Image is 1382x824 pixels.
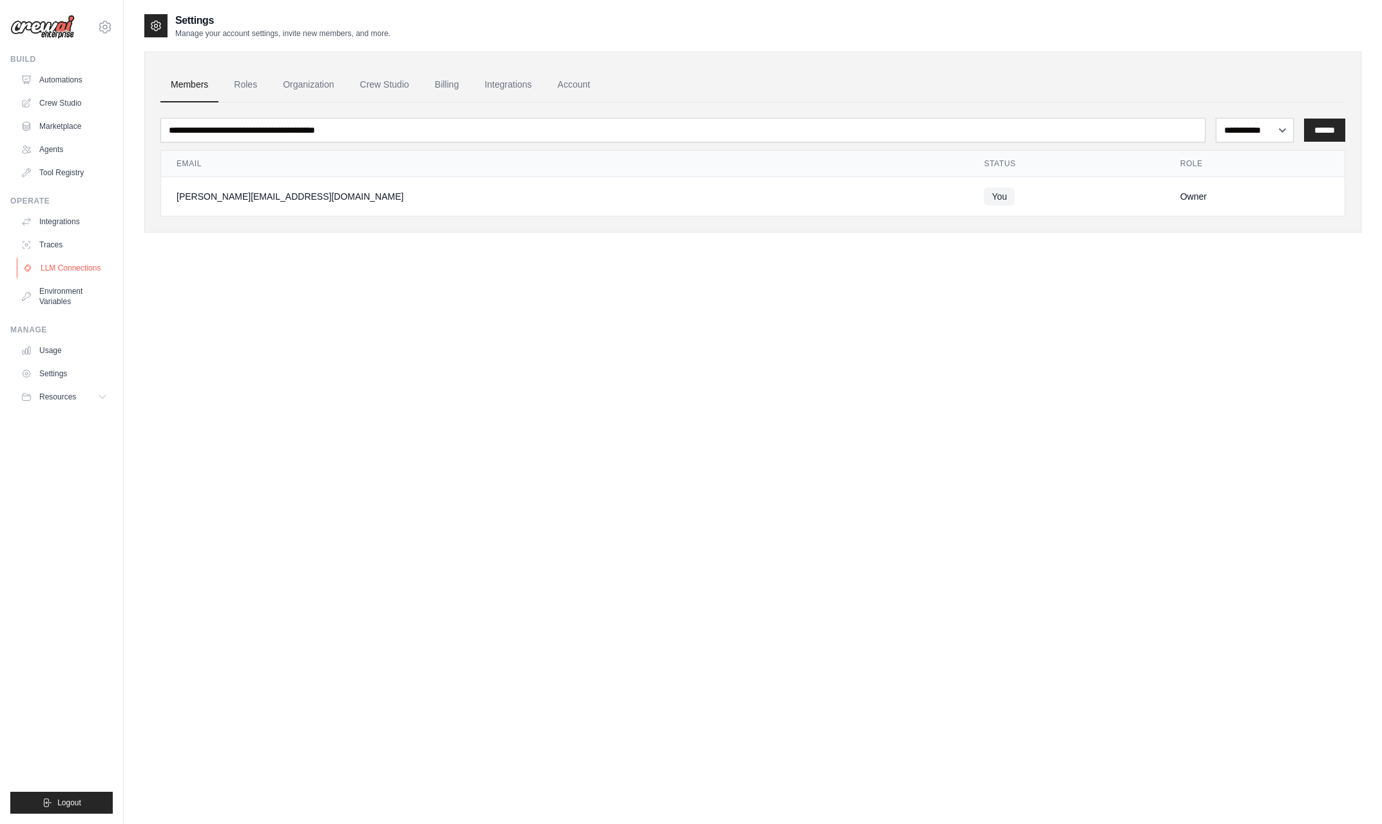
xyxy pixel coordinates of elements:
[17,258,114,278] a: LLM Connections
[10,196,113,206] div: Operate
[57,798,81,808] span: Logout
[224,68,267,102] a: Roles
[425,68,469,102] a: Billing
[15,211,113,232] a: Integrations
[175,13,390,28] h2: Settings
[15,363,113,384] a: Settings
[15,340,113,361] a: Usage
[350,68,419,102] a: Crew Studio
[177,190,953,203] div: [PERSON_NAME][EMAIL_ADDRESS][DOMAIN_NAME]
[161,151,968,177] th: Email
[1180,190,1329,203] div: Owner
[10,54,113,64] div: Build
[15,70,113,90] a: Automations
[15,93,113,113] a: Crew Studio
[39,392,76,402] span: Resources
[15,139,113,160] a: Agents
[160,68,218,102] a: Members
[175,28,390,39] p: Manage your account settings, invite new members, and more.
[1165,151,1345,177] th: Role
[984,187,1015,206] span: You
[15,116,113,137] a: Marketplace
[968,151,1164,177] th: Status
[10,15,75,39] img: Logo
[474,68,542,102] a: Integrations
[10,325,113,335] div: Manage
[273,68,344,102] a: Organization
[15,162,113,183] a: Tool Registry
[15,387,113,407] button: Resources
[15,235,113,255] a: Traces
[15,281,113,312] a: Environment Variables
[10,792,113,814] button: Logout
[547,68,600,102] a: Account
